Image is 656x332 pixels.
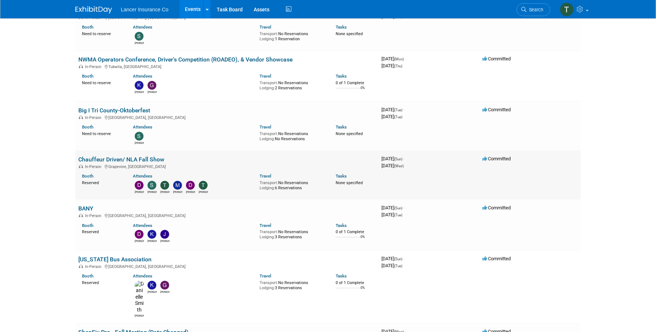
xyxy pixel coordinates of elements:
td: 0% [361,86,365,96]
span: - [403,205,405,210]
span: (Sun) [394,206,402,210]
div: No Reservations No Reservations [260,130,325,141]
div: Grapevine, [GEOGRAPHIC_DATA] [78,163,376,169]
span: Search [526,7,543,12]
span: (Tue) [394,115,402,119]
a: [US_STATE] Bus Association [78,256,152,263]
span: - [403,107,405,112]
span: In-Person [85,15,104,20]
img: Matt Mushorn [173,181,182,190]
span: Lodging: [260,37,275,41]
span: Lodging: [260,137,275,141]
a: Tasks [336,174,347,179]
div: [GEOGRAPHIC_DATA], [GEOGRAPHIC_DATA] [78,212,376,218]
a: Booth [82,124,93,130]
div: Dana Turilli [186,190,195,194]
a: Tasks [336,74,347,79]
div: Need to reserve [82,79,122,86]
img: Terrence Forrest [160,181,169,190]
a: Tasks [336,223,347,228]
div: Kenneth Anthony [148,239,157,243]
a: Travel [260,174,271,179]
a: Travel [260,273,271,279]
div: Tukwila, [GEOGRAPHIC_DATA] [78,63,376,69]
img: In-Person Event [79,264,83,268]
span: [DATE] [381,156,405,161]
div: Reserved [82,179,122,186]
div: 0 of 1 Complete [336,81,376,86]
span: - [403,156,405,161]
a: NWMA Operators Conference, Driver's Competition (ROADEO), & Vendor Showcase [78,56,292,63]
div: 0 of 1 Complete [336,280,376,286]
span: Committed [482,56,511,61]
div: Need to reserve [82,30,122,37]
span: Committed [482,156,511,161]
div: [GEOGRAPHIC_DATA], [GEOGRAPHIC_DATA] [78,114,376,120]
span: Transport: [260,81,278,85]
a: Booth [82,174,93,179]
a: Travel [260,124,271,130]
img: In-Person Event [79,115,83,119]
span: [DATE] [381,163,404,168]
span: In-Person [85,164,104,169]
span: (Thu) [394,64,402,68]
img: In-Person Event [79,213,83,217]
a: Attendees [133,124,152,130]
span: In-Person [85,213,104,218]
span: (Tue) [394,108,402,112]
a: Tasks [336,273,347,279]
div: Kimberlee Bissegger [135,90,144,94]
div: Genevieve Clayton [148,90,157,94]
img: Steven Shapiro [135,132,143,141]
span: (Wed) [394,164,404,168]
span: Committed [482,256,511,261]
img: Kenneth Anthony [148,230,156,239]
span: [DATE] [381,107,405,112]
a: Search [517,3,550,16]
img: John Burgan [160,230,169,239]
span: (Sun) [394,257,402,261]
a: Attendees [133,273,152,279]
span: Lodging: [260,186,275,190]
a: Attendees [133,25,152,30]
img: Terrence Forrest [560,3,574,16]
span: Transport: [260,131,278,136]
span: Lodging: [260,286,275,290]
span: [DATE] [381,14,402,19]
div: John Burgan [160,239,169,243]
span: Transport: [260,31,278,36]
span: Lodging: [260,86,275,90]
a: Attendees [133,174,152,179]
div: Matt Mushorn [173,190,182,194]
a: Tasks [336,25,347,30]
div: No Reservations 2 Reservations [260,79,325,90]
img: Dana Turilli [186,181,195,190]
a: Booth [82,273,93,279]
span: None specified [336,131,363,136]
span: Transport: [260,180,278,185]
span: None specified [336,31,363,36]
div: Steven O'Shea [148,190,157,194]
span: (Tue) [394,213,402,217]
div: Kimberlee Bissegger [148,290,157,294]
img: Genevieve Clayton [148,81,156,90]
div: No Reservations 6 Reservations [260,179,325,190]
a: Travel [260,74,271,79]
div: Genevieve Clayton [160,290,169,294]
img: Genevieve Clayton [160,281,169,290]
img: In-Person Event [79,64,83,68]
a: Travel [260,25,271,30]
td: 0% [361,286,365,296]
span: (Tue) [394,264,402,268]
a: Attendees [133,223,152,228]
div: No Reservations 1 Reservation [260,30,325,41]
a: Chauffeur Driven/ NLA Fall Show [78,156,164,163]
span: [DATE] [381,256,405,261]
div: 0 of 1 Complete [336,230,376,235]
span: Committed [482,107,511,112]
img: Danielle Smith [135,281,144,313]
div: Reserved [82,279,122,286]
span: In-Person [85,64,104,69]
a: Tasks [336,124,347,130]
a: Booth [82,223,93,228]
